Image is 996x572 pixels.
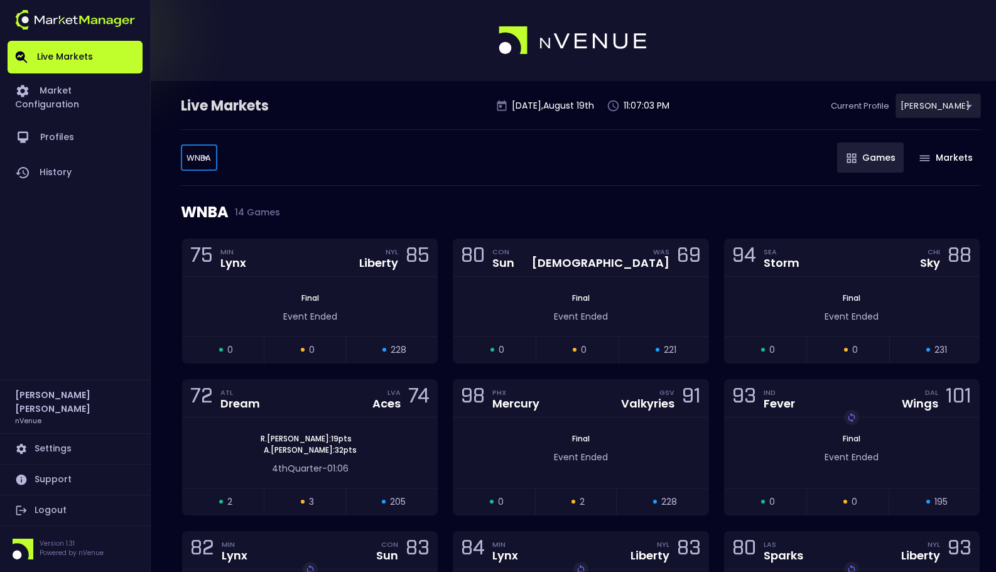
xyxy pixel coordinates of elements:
[376,550,398,561] div: Sun
[901,550,940,561] div: Liberty
[928,539,940,549] div: NYL
[492,539,518,549] div: MIN
[677,246,701,269] div: 69
[732,246,756,269] div: 94
[220,398,260,409] div: Dream
[661,495,677,509] span: 228
[8,73,143,120] a: Market Configuration
[498,495,504,509] span: 0
[461,387,485,410] div: 98
[682,387,701,410] div: 91
[764,398,795,409] div: Fever
[839,433,864,444] span: Final
[902,398,938,409] div: Wings
[322,462,327,475] span: -
[492,550,518,561] div: Lynx
[222,539,247,549] div: MIN
[220,247,246,257] div: MIN
[227,495,232,509] span: 2
[732,387,756,410] div: 93
[386,247,398,257] div: NYL
[257,433,355,445] span: R . [PERSON_NAME] : 19 pts
[40,539,104,548] p: Version 1.31
[40,548,104,558] p: Powered by nVenue
[764,247,799,257] div: SEA
[653,247,669,257] div: WAS
[492,398,539,409] div: Mercury
[934,495,948,509] span: 195
[181,145,217,171] div: [PERSON_NAME]
[664,343,676,357] span: 221
[406,539,430,562] div: 83
[190,539,214,562] div: 82
[934,343,947,357] span: 231
[15,388,135,416] h2: [PERSON_NAME] [PERSON_NAME]
[764,257,799,269] div: Storm
[298,293,323,303] span: Final
[8,495,143,526] a: Logout
[8,465,143,495] a: Support
[220,387,260,397] div: ATL
[581,343,587,357] span: 0
[769,343,775,357] span: 0
[181,96,334,116] div: Live Markets
[621,398,674,409] div: Valkyries
[8,155,143,190] a: History
[928,247,940,257] div: CHI
[946,387,972,410] div: 101
[390,495,406,509] span: 205
[272,462,322,475] span: 4th Quarter
[229,207,280,217] span: 14 Games
[8,41,143,73] a: Live Markets
[190,387,213,410] div: 72
[512,99,594,112] p: [DATE] , August 19 th
[492,247,514,257] div: CON
[568,293,593,303] span: Final
[769,495,775,509] span: 0
[624,99,669,112] p: 11:07:03 PM
[580,495,585,509] span: 2
[831,100,889,112] p: Current Profile
[825,451,879,463] span: Event Ended
[309,343,315,357] span: 0
[260,445,360,456] span: A . [PERSON_NAME] : 32 pts
[8,120,143,155] a: Profiles
[847,153,857,163] img: gameIcon
[764,539,803,549] div: LAS
[948,246,972,269] div: 88
[852,343,858,357] span: 0
[391,343,406,357] span: 228
[925,387,938,397] div: DAL
[190,246,213,269] div: 75
[764,387,795,397] div: IND
[15,10,135,30] img: logo
[372,398,401,409] div: Aces
[677,539,701,562] div: 83
[896,94,981,118] div: [PERSON_NAME]
[220,257,246,269] div: Lynx
[359,257,398,269] div: Liberty
[461,246,485,269] div: 80
[948,539,972,562] div: 93
[8,434,143,464] a: Settings
[532,257,669,269] div: [DEMOGRAPHIC_DATA]
[222,550,247,561] div: Lynx
[657,539,669,549] div: NYL
[920,257,940,269] div: Sky
[499,26,648,55] img: logo
[919,155,930,161] img: gameIcon
[492,387,539,397] div: PHX
[492,257,514,269] div: Sun
[181,186,981,239] div: WNBA
[847,413,857,423] img: replayImg
[825,310,879,323] span: Event Ended
[408,387,430,410] div: 74
[8,539,143,559] div: Version 1.31Powered by nVenue
[499,343,504,357] span: 0
[283,310,337,323] span: Event Ended
[554,451,608,463] span: Event Ended
[764,550,803,561] div: Sparks
[387,387,401,397] div: LVA
[327,462,349,475] span: 01:06
[554,310,608,323] span: Event Ended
